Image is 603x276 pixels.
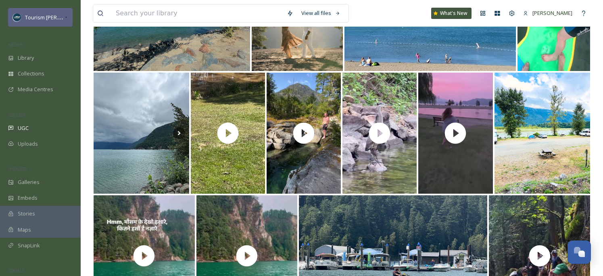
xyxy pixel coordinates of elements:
[267,73,341,194] img: thumbnail
[342,73,417,194] img: thumbnail
[25,13,86,21] span: Tourism [PERSON_NAME]
[8,268,24,274] span: SOCIALS
[191,73,265,194] img: thumbnail
[8,42,22,48] span: MEDIA
[431,8,472,19] a: What's New
[18,194,38,202] span: Embeds
[13,13,21,21] img: Social%20Media%20Profile%20Picture.png
[18,178,40,186] span: Galleries
[18,70,44,77] span: Collections
[18,210,35,217] span: Stories
[418,73,492,194] img: thumbnail
[18,242,40,249] span: SnapLink
[18,54,34,62] span: Library
[8,166,27,172] span: WIDGETS
[18,124,29,132] span: UGC
[519,5,576,21] a: [PERSON_NAME]
[495,73,590,194] img: Cheam fishing village agassiz#agassiz
[18,226,31,234] span: Maps
[94,73,189,194] img: The Harrison Lake and Lagoon in Harrsion Hot Spring, BC. #lakes #lagoon #travelphotography #harri...
[112,4,283,22] input: Search your library
[18,86,53,93] span: Media Centres
[532,9,572,17] span: [PERSON_NAME]
[18,140,38,148] span: Uploads
[8,112,25,118] span: COLLECT
[297,5,344,21] a: View all files
[568,240,591,264] button: Open Chat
